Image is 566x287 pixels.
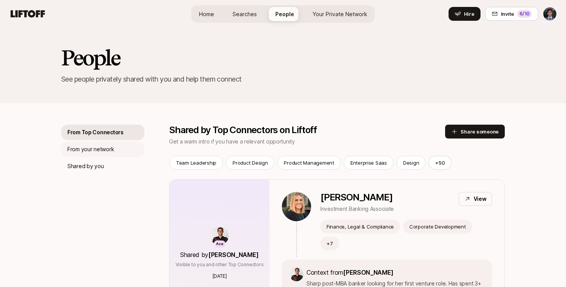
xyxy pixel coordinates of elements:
p: Shared by [180,250,259,260]
img: 26964379_22cb_4a03_bc52_714bb9ec3ccc.jpg [282,192,311,221]
p: See people privately shared with you and help them connect [61,74,505,85]
p: Product Design [233,159,268,167]
span: Your Private Network [313,10,367,18]
button: Avi Saraf [543,7,557,21]
p: Design [403,159,419,167]
p: Investment Banking Associate [320,204,394,214]
button: Share someone [445,125,505,138]
span: [PERSON_NAME] [343,269,394,276]
p: Visible to you and other Top Connectors [176,261,264,268]
img: ACg8ocKfD4J6FzG9_HAYQ9B8sLvPSEBLQEDmbHTY_vjoi9sRmV9s2RKt=s160-c [210,227,229,245]
span: Hire [464,10,474,18]
button: Invite6/10 [485,7,538,21]
button: +7 [320,237,339,250]
p: Context from [306,267,484,277]
button: Hire [449,7,481,21]
p: Corporate Development [409,223,466,230]
span: Searches [233,10,257,18]
p: [DATE] [213,273,227,280]
a: Searches [226,7,263,21]
img: ACg8ocKfD4J6FzG9_HAYQ9B8sLvPSEBLQEDmbHTY_vjoi9sRmV9s2RKt=s160-c [290,267,303,281]
button: +50 [429,156,451,170]
p: Finance, Legal & Compliance [327,223,394,230]
p: From your network [67,145,114,154]
span: [PERSON_NAME] [208,251,259,259]
a: Home [193,7,220,21]
a: People [269,7,300,21]
p: Team Leadership [176,159,216,167]
p: View [474,194,487,204]
img: Avi Saraf [543,7,556,20]
span: Invite [501,10,514,18]
p: From Top Connectors [67,128,124,137]
p: Enterprise Saas [350,159,387,167]
p: Get a warm intro if you have a relevant opportunity [169,137,445,146]
p: Ace [216,241,223,247]
p: [PERSON_NAME] [320,192,394,203]
a: Your Private Network [306,7,373,21]
div: 6 /10 [517,10,532,18]
h2: People [61,46,505,69]
p: Shared by Top Connectors on Liftoff [169,125,445,135]
span: Home [199,10,214,18]
p: Shared by you [67,162,104,171]
span: People [275,10,294,18]
p: Product Management [284,159,334,167]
